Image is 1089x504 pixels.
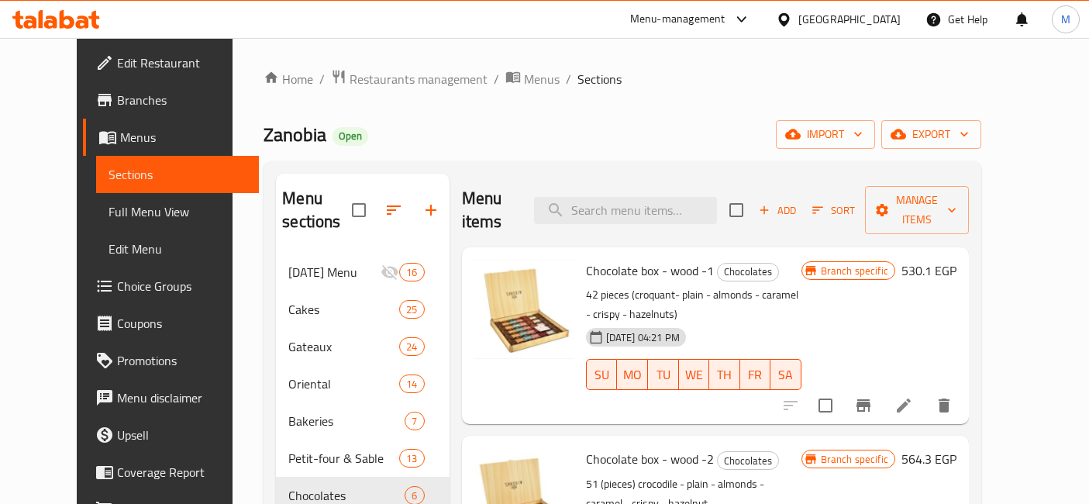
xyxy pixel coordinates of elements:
[399,375,424,393] div: items
[288,263,381,281] span: [DATE] Menu
[117,54,246,72] span: Edit Restaurant
[109,165,246,184] span: Sections
[399,449,424,468] div: items
[83,342,259,379] a: Promotions
[276,402,449,440] div: Bakeries7
[96,156,259,193] a: Sections
[117,91,246,109] span: Branches
[925,387,963,424] button: delete
[96,193,259,230] a: Full Menu View
[756,202,798,219] span: Add
[333,129,368,143] span: Open
[276,365,449,402] div: Oriental14
[109,202,246,221] span: Full Menu View
[534,197,717,224] input: search
[83,379,259,416] a: Menu disclaimer
[83,268,259,305] a: Choice Groups
[400,302,423,317] span: 25
[405,414,423,429] span: 7
[319,70,325,88] li: /
[83,119,259,156] a: Menus
[720,194,753,226] span: Select section
[709,359,740,390] button: TH
[400,377,423,392] span: 14
[276,291,449,328] div: Cakes25
[381,263,399,281] svg: Inactive section
[117,426,246,444] span: Upsell
[788,125,863,144] span: import
[117,463,246,482] span: Coverage Report
[350,70,488,88] span: Restaurants management
[717,451,779,470] div: Chocolates
[753,198,802,223] button: Add
[276,440,449,477] div: Petit-four & Sable13
[83,416,259,454] a: Upsell
[566,70,571,88] li: /
[815,452,894,467] span: Branch specific
[462,187,515,233] h2: Menu items
[375,192,412,229] span: Sort sections
[718,452,778,470] span: Chocolates
[623,364,642,386] span: MO
[802,198,865,223] span: Sort items
[288,375,399,393] span: Oriental
[654,364,673,386] span: TU
[717,263,779,281] div: Chocolates
[399,263,424,281] div: items
[264,70,313,88] a: Home
[524,70,560,88] span: Menus
[117,314,246,333] span: Coupons
[400,340,423,354] span: 24
[288,412,405,430] span: Bakeries
[343,194,375,226] span: Select all sections
[1061,11,1070,28] span: M
[753,198,802,223] span: Add item
[117,351,246,370] span: Promotions
[288,263,381,281] div: Ramadan Menu
[96,230,259,268] a: Edit Menu
[881,120,981,149] button: export
[593,364,611,386] span: SU
[109,240,246,258] span: Edit Menu
[617,359,648,390] button: MO
[288,449,399,468] span: Petit-four & Sable
[770,359,801,390] button: SA
[288,337,399,356] span: Gateaux
[901,260,956,281] h6: 530.1 EGP
[586,359,617,390] button: SU
[405,488,423,503] span: 6
[474,260,574,359] img: Chocolate box - wood -1
[630,10,725,29] div: Menu-management
[494,70,499,88] li: /
[877,191,956,230] span: Manage items
[288,300,399,319] span: Cakes
[83,454,259,491] a: Coverage Report
[83,305,259,342] a: Coupons
[83,44,259,81] a: Edit Restaurant
[777,364,795,386] span: SA
[83,81,259,119] a: Branches
[798,11,901,28] div: [GEOGRAPHIC_DATA]
[600,330,686,345] span: [DATE] 04:21 PM
[685,364,704,386] span: WE
[715,364,734,386] span: TH
[264,117,326,152] span: Zanobia
[815,264,894,278] span: Branch specific
[577,70,622,88] span: Sections
[740,359,771,390] button: FR
[808,198,859,223] button: Sort
[776,120,875,149] button: import
[405,412,424,430] div: items
[505,69,560,89] a: Menus
[812,202,855,219] span: Sort
[845,387,882,424] button: Branch-specific-item
[718,263,778,281] span: Chocolates
[264,69,981,89] nav: breadcrumb
[331,69,488,89] a: Restaurants management
[120,128,246,147] span: Menus
[586,259,714,282] span: Chocolate box - wood -1
[586,447,714,471] span: Chocolate box - wood -2
[901,448,956,470] h6: 564.3 EGP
